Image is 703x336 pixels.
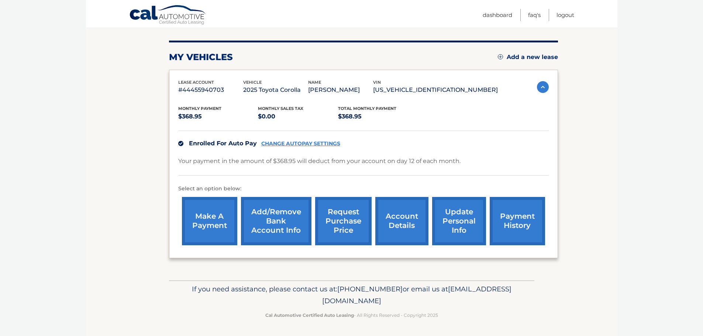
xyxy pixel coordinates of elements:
[241,197,311,245] a: Add/Remove bank account info
[308,85,373,95] p: [PERSON_NAME]
[261,141,340,147] a: CHANGE AUTOPAY SETTINGS
[129,5,207,26] a: Cal Automotive
[483,9,512,21] a: Dashboard
[178,106,221,111] span: Monthly Payment
[373,80,381,85] span: vin
[169,52,233,63] h2: my vehicles
[537,81,549,93] img: accordion-active.svg
[498,54,503,59] img: add.svg
[189,140,257,147] span: Enrolled For Auto Pay
[258,106,303,111] span: Monthly sales Tax
[174,283,530,307] p: If you need assistance, please contact us at: or email us at
[174,311,530,319] p: - All Rights Reserved - Copyright 2025
[498,53,558,61] a: Add a new lease
[337,285,403,293] span: [PHONE_NUMBER]
[308,80,321,85] span: name
[243,85,308,95] p: 2025 Toyota Corolla
[265,312,354,318] strong: Cal Automotive Certified Auto Leasing
[373,85,498,95] p: [US_VEHICLE_IDENTIFICATION_NUMBER]
[178,156,461,166] p: Your payment in the amount of $368.95 will deduct from your account on day 12 of each month.
[178,111,258,122] p: $368.95
[178,85,243,95] p: #44455940703
[182,197,237,245] a: make a payment
[556,9,574,21] a: Logout
[315,197,372,245] a: request purchase price
[338,106,396,111] span: Total Monthly Payment
[432,197,486,245] a: update personal info
[178,141,183,146] img: check.svg
[243,80,262,85] span: vehicle
[178,80,214,85] span: lease account
[375,197,428,245] a: account details
[178,184,549,193] p: Select an option below:
[338,111,418,122] p: $368.95
[490,197,545,245] a: payment history
[528,9,541,21] a: FAQ's
[258,111,338,122] p: $0.00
